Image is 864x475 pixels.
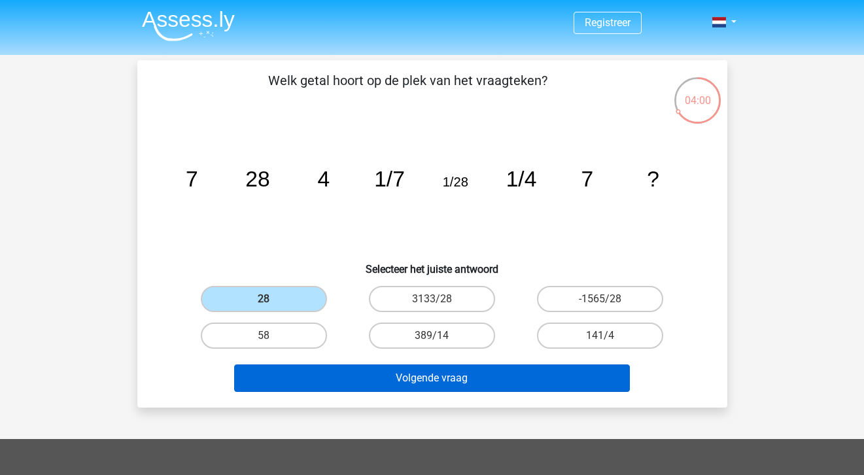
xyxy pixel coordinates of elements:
[506,167,536,191] tspan: 1/4
[647,167,659,191] tspan: ?
[374,167,405,191] tspan: 1/7
[158,253,706,275] h6: Selecteer het juiste antwoord
[234,364,630,392] button: Volgende vraag
[158,71,657,110] p: Welk getal hoort op de plek van het vraagteken?
[369,286,495,312] label: 3133/28
[201,323,327,349] label: 58
[185,167,198,191] tspan: 7
[585,16,631,29] a: Registreer
[581,167,593,191] tspan: 7
[537,286,663,312] label: -1565/28
[442,175,468,189] tspan: 1/28
[537,323,663,349] label: 141/4
[369,323,495,349] label: 389/14
[142,10,235,41] img: Assessly
[673,76,722,109] div: 04:00
[201,286,327,312] label: 28
[245,167,269,191] tspan: 28
[317,167,330,191] tspan: 4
